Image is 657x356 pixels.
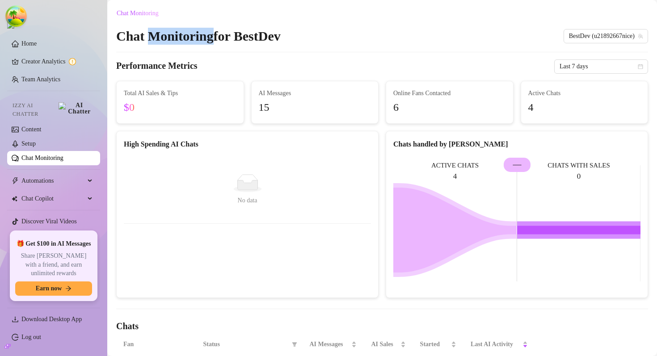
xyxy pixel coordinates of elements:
img: AI Chatter [59,102,93,115]
span: Chat Monitoring [117,10,159,17]
h4: Performance Metrics [116,59,198,74]
span: Active Chats [528,88,641,98]
a: Creator Analytics exclamation-circle [21,54,93,69]
span: Chat Copilot [21,192,85,206]
span: $0 [124,101,135,113]
h4: Chats [116,320,648,332]
span: Last 7 days [560,60,643,73]
button: Open Tanstack query devtools [7,7,25,25]
span: 🎁 Get $100 in AI Messages [17,239,91,248]
div: High Spending AI Chats [124,138,371,150]
span: calendar [638,64,643,69]
span: Share [PERSON_NAME] with a friend, and earn unlimited rewards [15,251,92,278]
span: thunderbolt [12,177,19,184]
span: Total AI Sales & Tips [124,88,236,98]
span: Izzy AI Chatter [13,101,55,118]
a: Team Analytics [21,76,60,83]
span: Online Fans Contacted [393,88,506,98]
span: team [638,34,643,39]
span: AI Messages [259,88,371,98]
div: Chats handled by [PERSON_NAME] [393,138,640,150]
span: Download Desktop App [21,316,82,322]
div: No data [133,196,362,205]
span: arrow-right [65,285,72,292]
span: Started [420,339,449,349]
span: 4 [528,99,641,116]
span: filter [290,338,299,351]
span: BestDev (u21892667nice) [569,29,643,43]
a: Home [21,40,37,47]
span: filter [292,342,297,347]
span: 15 [259,99,371,116]
a: Setup [21,140,36,147]
button: Chat Monitoring [116,6,166,21]
a: Log out [21,334,41,340]
span: Automations [21,174,85,188]
span: Status [203,339,288,349]
button: Earn nowarrow-right [15,281,92,296]
h2: Chat Monitoring for BestDev [116,28,281,45]
span: download [12,316,19,323]
a: Content [21,126,41,133]
a: Chat Monitoring [21,155,63,161]
span: build [4,343,11,349]
span: Earn now [36,285,62,292]
span: AI Messages [310,339,350,349]
span: AI Sales [371,339,398,349]
span: Last AI Activity [471,339,521,349]
img: Chat Copilot [12,196,17,202]
span: 6 [393,99,506,116]
a: Discover Viral Videos [21,218,77,225]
